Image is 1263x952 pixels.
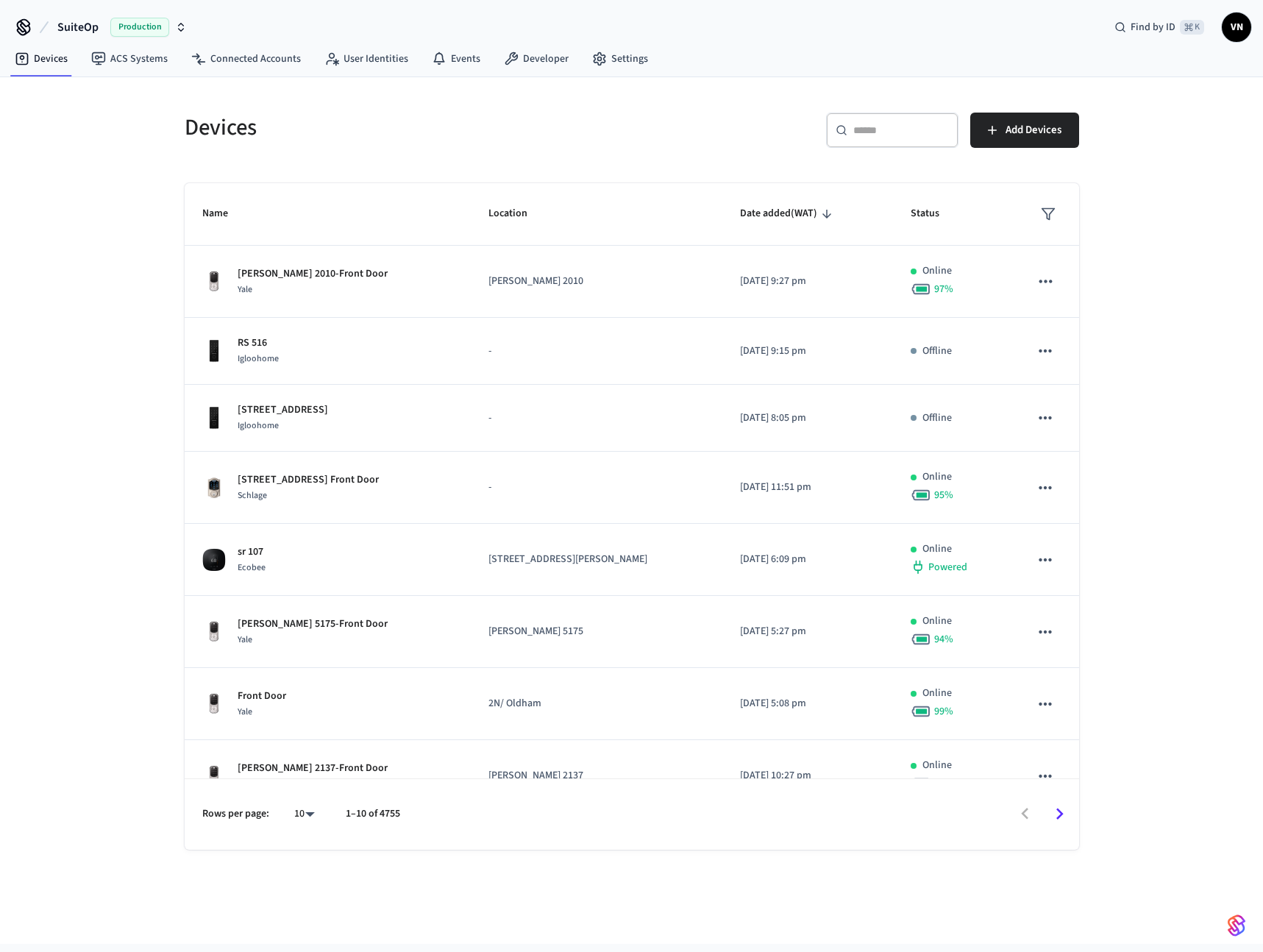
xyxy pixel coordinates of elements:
[202,339,226,363] img: igloohome_deadbolt_2e
[1006,121,1061,140] span: Add Devices
[740,768,875,784] p: [DATE] 10:27 pm
[922,541,952,557] p: Online
[202,692,226,716] img: Yale Assure Touchscreen Wifi Smart Lock, Satin Nickel, Front
[238,761,388,776] p: [PERSON_NAME] 2137-Front Door
[420,46,492,72] a: Events
[1131,20,1175,35] span: Find by ID
[970,113,1079,148] button: Add Devices
[238,778,252,790] span: Yale
[488,696,705,711] p: 2N/ Oldham
[202,270,226,294] img: Yale Assure Touchscreen Wifi Smart Lock, Satin Nickel, Front
[740,411,875,426] p: [DATE] 8:05 pm
[580,46,660,72] a: Settings
[110,18,169,37] span: Production
[57,18,99,36] span: SuiteOp
[238,489,267,502] span: Schlage
[934,776,953,791] span: 98 %
[202,406,226,430] img: igloohome_deadbolt_2e
[488,624,705,639] p: [PERSON_NAME] 5175
[911,202,958,225] span: Status
[238,633,252,646] span: Yale
[922,263,952,279] p: Online
[185,113,623,143] h5: Devices
[202,806,269,822] p: Rows per page:
[238,706,252,718] span: Yale
[202,620,226,644] img: Yale Assure Touchscreen Wifi Smart Lock, Satin Nickel, Front
[922,344,952,359] p: Offline
[238,561,266,574] span: Ecobee
[922,614,952,629] p: Online
[922,411,952,426] p: Offline
[740,624,875,639] p: [DATE] 5:27 pm
[1222,13,1251,42] button: VN
[346,806,400,822] p: 1–10 of 4755
[922,469,952,485] p: Online
[488,768,705,784] p: [PERSON_NAME] 2137
[488,344,705,359] p: -
[488,202,547,225] span: Location
[1223,14,1250,40] span: VN
[202,548,226,572] img: ecobee_lite_3
[492,46,580,72] a: Developer
[179,46,313,72] a: Connected Accounts
[740,274,875,289] p: [DATE] 9:27 pm
[238,352,279,365] span: Igloohome
[202,476,226,500] img: Schlage Sense Smart Deadbolt with Camelot Trim, Front
[238,335,279,351] p: RS 516
[238,419,279,432] span: Igloohome
[3,46,79,72] a: Devices
[934,282,953,296] span: 97 %
[934,488,953,502] span: 95 %
[488,274,705,289] p: [PERSON_NAME] 2010
[238,689,286,704] p: Front Door
[740,202,836,225] span: Date added(WAT)
[238,266,388,282] p: [PERSON_NAME] 2010-Front Door
[1103,14,1216,40] div: Find by ID⌘ K
[1180,20,1204,35] span: ⌘ K
[740,696,875,711] p: [DATE] 5:08 pm
[740,480,875,495] p: [DATE] 11:51 pm
[238,472,379,488] p: [STREET_ADDRESS] Front Door
[928,560,967,575] span: Powered
[488,480,705,495] p: -
[934,704,953,719] span: 99 %
[202,764,226,788] img: Yale Assure Touchscreen Wifi Smart Lock, Satin Nickel, Front
[488,552,705,567] p: [STREET_ADDRESS][PERSON_NAME]
[740,344,875,359] p: [DATE] 9:15 pm
[934,632,953,647] span: 94 %
[238,617,388,632] p: [PERSON_NAME] 5175-Front Door
[922,686,952,701] p: Online
[238,402,328,418] p: [STREET_ADDRESS]
[238,283,252,296] span: Yale
[79,46,179,72] a: ACS Systems
[313,46,420,72] a: User Identities
[238,544,266,560] p: sr 107
[740,552,875,567] p: [DATE] 6:09 pm
[202,202,247,225] span: Name
[287,803,322,825] div: 10
[1228,914,1245,937] img: SeamLogoGradient.69752ec5.svg
[922,758,952,773] p: Online
[1042,797,1077,831] button: Go to next page
[488,411,705,426] p: -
